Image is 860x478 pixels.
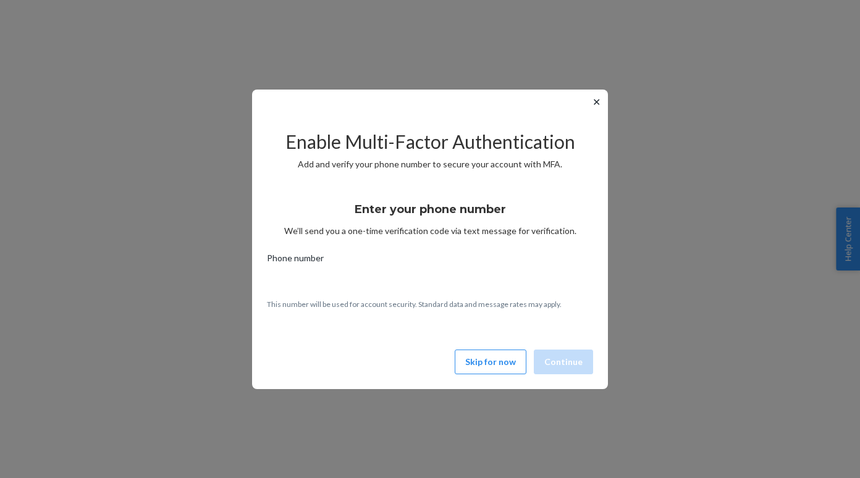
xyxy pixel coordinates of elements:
[590,94,603,109] button: ✕
[455,350,526,374] button: Skip for now
[267,299,593,309] p: This number will be used for account security. Standard data and message rates may apply.
[534,350,593,374] button: Continue
[267,191,593,237] div: We’ll send you a one-time verification code via text message for verification.
[355,201,506,217] h3: Enter your phone number
[267,158,593,170] p: Add and verify your phone number to secure your account with MFA.
[267,252,324,269] span: Phone number
[267,132,593,152] h2: Enable Multi-Factor Authentication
